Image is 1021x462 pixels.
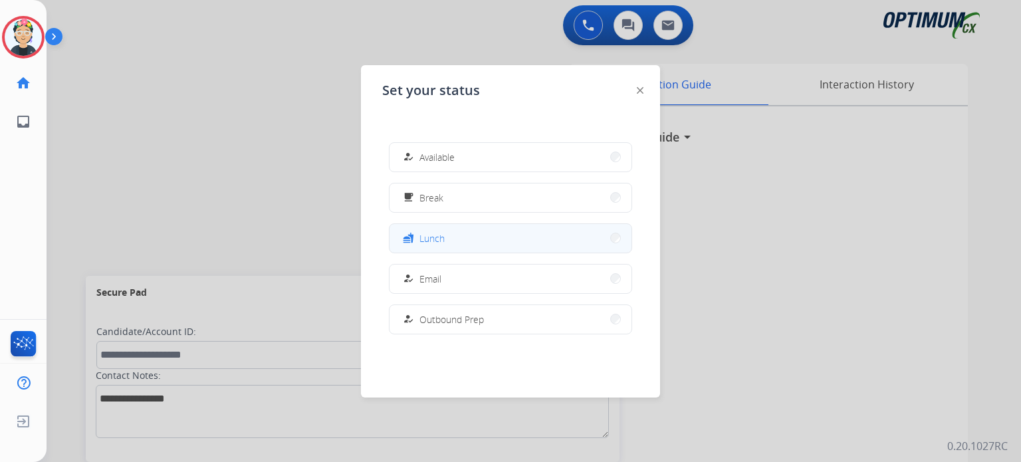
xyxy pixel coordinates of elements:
button: Outbound Prep [390,305,631,334]
mat-icon: how_to_reg [403,314,414,325]
span: Outbound Prep [419,312,484,326]
span: Available [419,150,455,164]
mat-icon: how_to_reg [403,273,414,285]
mat-icon: inbox [15,114,31,130]
mat-icon: free_breakfast [403,192,414,203]
span: Break [419,191,443,205]
mat-icon: how_to_reg [403,152,414,163]
p: 0.20.1027RC [947,438,1008,454]
span: Set your status [382,81,480,100]
img: avatar [5,19,42,56]
span: Lunch [419,231,445,245]
button: Lunch [390,224,631,253]
span: Email [419,272,441,286]
img: close-button [637,87,643,94]
mat-icon: fastfood [403,233,414,244]
button: Email [390,265,631,293]
button: Available [390,143,631,172]
mat-icon: home [15,75,31,91]
button: Break [390,183,631,212]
